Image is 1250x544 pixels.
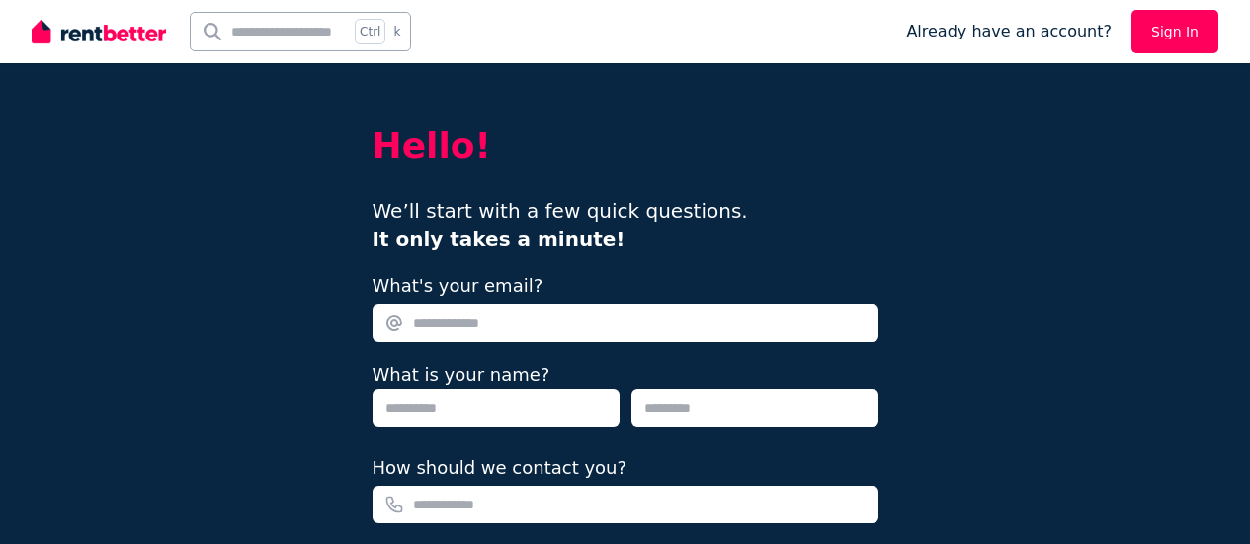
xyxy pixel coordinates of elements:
[373,364,550,385] label: What is your name?
[373,227,625,251] b: It only takes a minute!
[393,24,400,39] span: k
[373,126,878,166] h2: Hello!
[355,19,385,44] span: Ctrl
[32,17,166,46] img: RentBetter
[1131,10,1218,53] a: Sign In
[373,272,543,300] label: What's your email?
[373,199,748,251] span: We’ll start with a few quick questions.
[373,454,627,482] label: How should we contact you?
[906,20,1112,43] span: Already have an account?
